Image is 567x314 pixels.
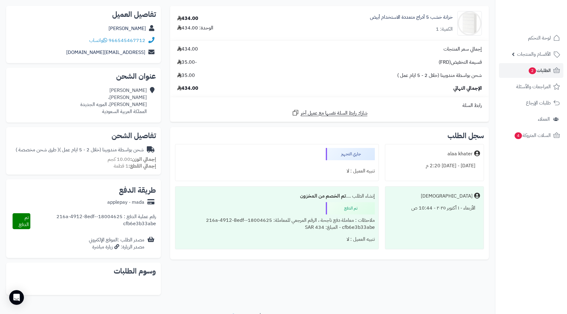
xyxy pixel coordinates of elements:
[326,148,375,160] div: جاري التجهيز
[389,160,480,172] div: [DATE] - [DATE] 2:20 م
[538,115,550,123] span: العملاء
[528,66,551,75] span: الطلبات
[11,132,156,139] h2: تفاصيل الشحن
[528,34,551,42] span: لوحة التحكم
[389,202,480,214] div: الأربعاء - ١ أكتوبر ٢٠٢٥ - 10:44 ص
[499,79,563,94] a: المراجعات والأسئلة
[499,63,563,78] a: الطلبات2
[9,290,24,305] div: Open Intercom Messenger
[499,96,563,110] a: طلبات الإرجاع
[16,146,144,153] div: شحن بواسطة مندوبينا (خلال 2 - 5 ايام عمل )
[177,25,213,32] div: الوحدة: 434.00
[89,37,107,44] a: واتساب
[177,72,195,79] span: 35.00
[107,199,144,206] div: applepay - mada
[89,236,144,251] div: مصدر الطلب :الموقع الإلكتروني
[119,187,156,194] h2: طريقة الدفع
[177,85,198,92] span: 434.00
[514,131,551,140] span: السلات المتروكة
[11,11,156,18] h2: تفاصيل العميل
[439,59,482,66] span: قسيمة التخفيض(FRD)
[177,46,198,53] span: 434.00
[11,267,156,275] h2: وسوم الطلبات
[179,165,375,177] div: تنبيه العميل : لا
[179,190,375,202] div: إنشاء الطلب ....
[173,102,486,109] div: رابط السلة
[370,14,453,21] a: خزانة خشب 5 أدراج متعددة الاستخدام أبيض
[179,233,375,245] div: تنبيه العميل : لا
[421,193,473,200] div: [DEMOGRAPHIC_DATA]
[179,214,375,233] div: ملاحظات : معاملة دفع ناجحة ، الرقم المرجعي للمعاملة: 18004625-216a-4912-8edf-cfb6e3b33abe - المبل...
[292,109,367,117] a: شارك رابط السلة نفسها مع عميل آخر
[130,156,156,163] strong: إجمالي الوزن:
[177,15,198,22] div: 434.00
[19,214,29,228] span: تم الدفع
[516,82,551,91] span: المراجعات والأسئلة
[397,72,482,79] span: شحن بواسطة مندوبينا (خلال 2 - 5 ايام عمل )
[108,37,145,44] a: 966545467712
[499,128,563,143] a: السلات المتروكة4
[30,213,156,229] div: رقم عملية الدفع : 18004625-216a-4912-8edf-cfb6e3b33abe
[108,25,146,32] a: [PERSON_NAME]
[499,31,563,45] a: لوحة التحكم
[89,244,144,251] div: مصدر الزيارة: زيارة مباشرة
[443,46,482,53] span: إجمالي سعر المنتجات
[16,146,59,153] span: ( طرق شحن مخصصة )
[453,85,482,92] span: الإجمالي النهائي
[515,132,522,139] span: 4
[526,99,551,107] span: طلبات الإرجاع
[529,67,536,74] span: 2
[300,192,346,200] b: تم الخصم من المخزون
[177,59,197,66] span: -35.00
[66,49,145,56] a: [EMAIL_ADDRESS][DOMAIN_NAME]
[447,132,484,139] h3: سجل الطلب
[458,11,481,36] img: 1752136340-1747726670330-1724661718-1702540695-110115010034-1000x1000-90x90.jpg
[326,202,375,214] div: تم الدفع
[517,50,551,59] span: الأقسام والمنتجات
[301,110,367,117] span: شارك رابط السلة نفسها مع عميل آخر
[108,156,156,163] small: 10.00 كجم
[11,73,156,80] h2: عنوان الشحن
[525,15,561,28] img: logo-2.png
[499,112,563,127] a: العملاء
[447,150,473,157] div: alaa khater
[436,26,453,33] div: الكمية: 1
[128,162,156,170] strong: إجمالي القطع:
[114,162,156,170] small: 1 قطعة
[80,87,147,115] div: [PERSON_NAME] [PERSON_NAME]، [PERSON_NAME]، المويه الجديدة المملكة العربية السعودية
